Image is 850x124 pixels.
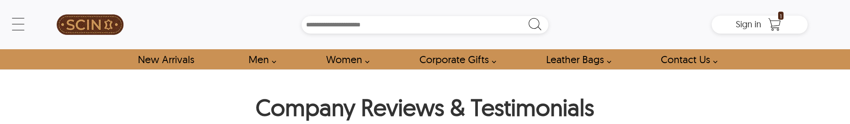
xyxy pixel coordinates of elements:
[736,21,761,29] a: Sign in
[651,49,722,69] a: contact-us
[316,49,374,69] a: Shop Women Leather Jackets
[42,4,138,45] a: SCIN
[128,49,204,69] a: Shop New Arrivals
[778,12,784,20] span: 1
[536,49,616,69] a: Shop Leather Bags
[238,49,281,69] a: shop men's leather jackets
[736,18,761,30] span: Sign in
[409,49,501,69] a: Shop Leather Corporate Gifts
[57,4,124,45] img: SCIN
[766,18,784,31] a: Shopping Cart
